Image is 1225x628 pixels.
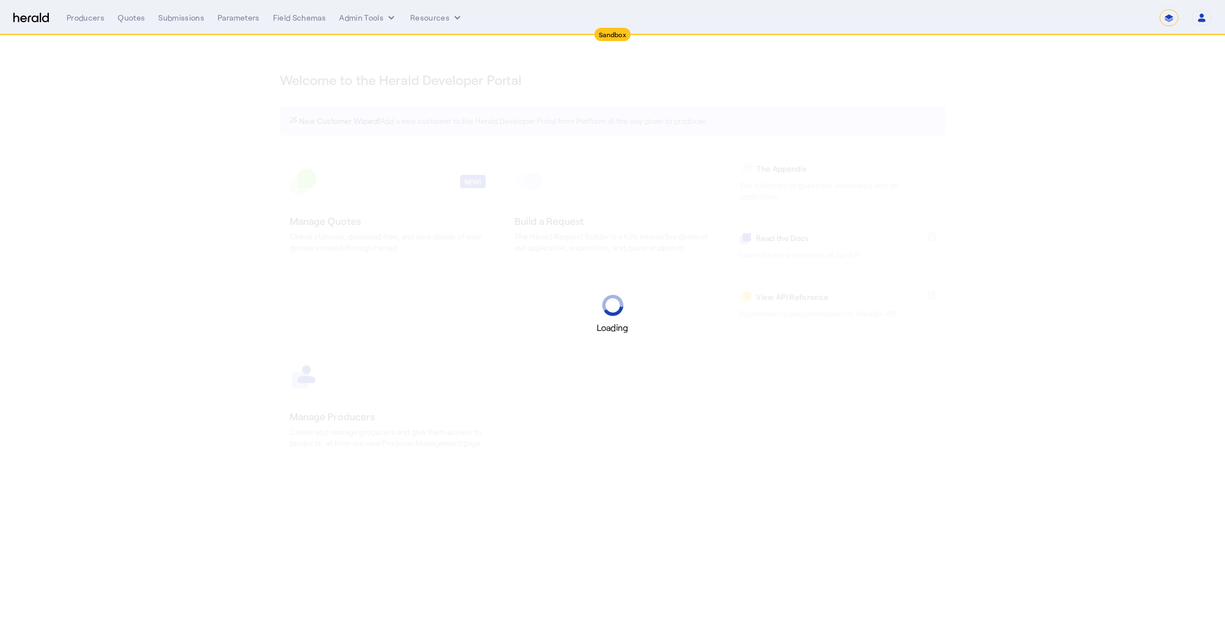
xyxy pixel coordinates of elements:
[339,12,397,23] button: internal dropdown menu
[273,12,326,23] div: Field Schemas
[158,12,204,23] div: Submissions
[13,13,49,23] img: Herald Logo
[594,28,631,41] div: Sandbox
[67,12,104,23] div: Producers
[218,12,260,23] div: Parameters
[118,12,145,23] div: Quotes
[410,12,463,23] button: Resources dropdown menu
